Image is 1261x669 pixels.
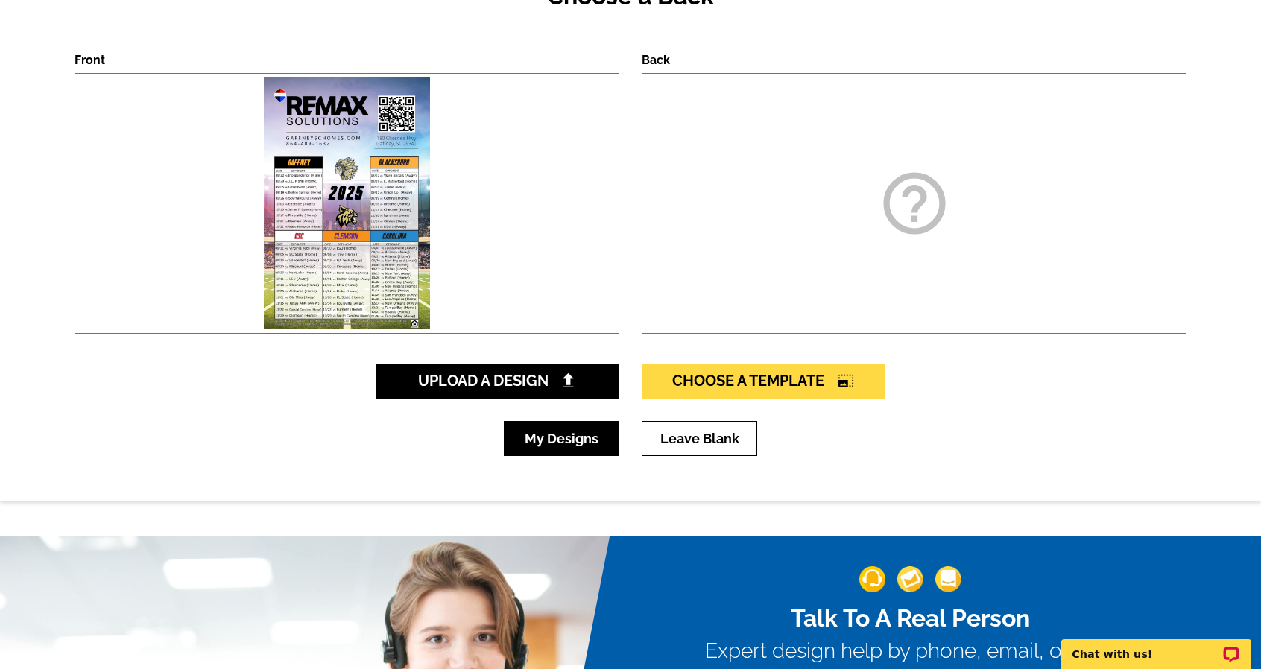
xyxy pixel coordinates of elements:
[897,566,923,592] img: support-img-2.png
[838,373,854,388] i: photo_size_select_large
[859,566,885,592] img: support-img-1.png
[376,364,619,399] a: Upload A Design
[705,604,1115,632] h2: Talk To A Real Person
[705,638,1115,664] h3: Expert design help by phone, email, or chat
[642,53,670,67] label: Back
[1052,622,1261,669] iframe: LiveChat chat widget
[935,566,961,592] img: support-img-3_1.png
[877,166,952,241] i: help_outline
[504,421,619,456] a: My Designs
[642,421,757,456] a: Leave Blank
[260,74,433,333] img: large-thumb.jpg
[672,372,854,390] span: Choose A Template
[418,372,578,390] span: Upload A Design
[75,53,105,67] label: Front
[642,364,885,399] a: Choose A Templatephoto_size_select_large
